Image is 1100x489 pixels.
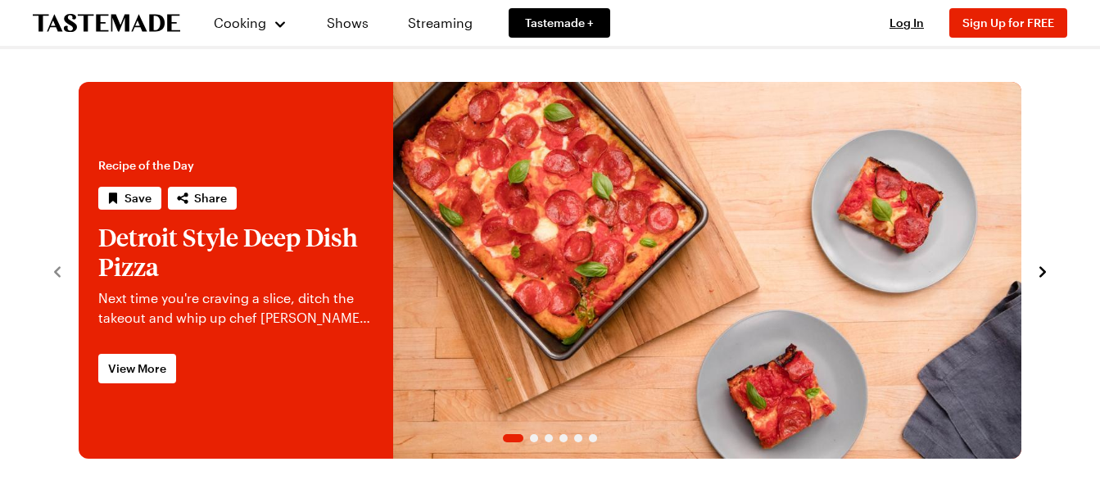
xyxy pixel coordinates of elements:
a: To Tastemade Home Page [33,14,180,33]
span: Cooking [214,15,266,30]
button: navigate to next item [1034,260,1051,280]
button: Save recipe [98,187,161,210]
span: Save [124,190,152,206]
span: Go to slide 6 [589,434,597,442]
span: Go to slide 4 [559,434,568,442]
span: Go to slide 2 [530,434,538,442]
a: View More [98,354,176,383]
span: Go to slide 3 [545,434,553,442]
button: Cooking [213,3,287,43]
span: View More [108,360,166,377]
span: Go to slide 1 [503,434,523,442]
a: Tastemade + [509,8,610,38]
span: Sign Up for FREE [962,16,1054,29]
span: Share [194,190,227,206]
div: 1 / 6 [79,82,1021,459]
span: Log In [890,16,924,29]
span: Go to slide 5 [574,434,582,442]
button: Log In [874,15,939,31]
button: navigate to previous item [49,260,66,280]
button: Sign Up for FREE [949,8,1067,38]
span: Tastemade + [525,15,594,31]
button: Share [168,187,237,210]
